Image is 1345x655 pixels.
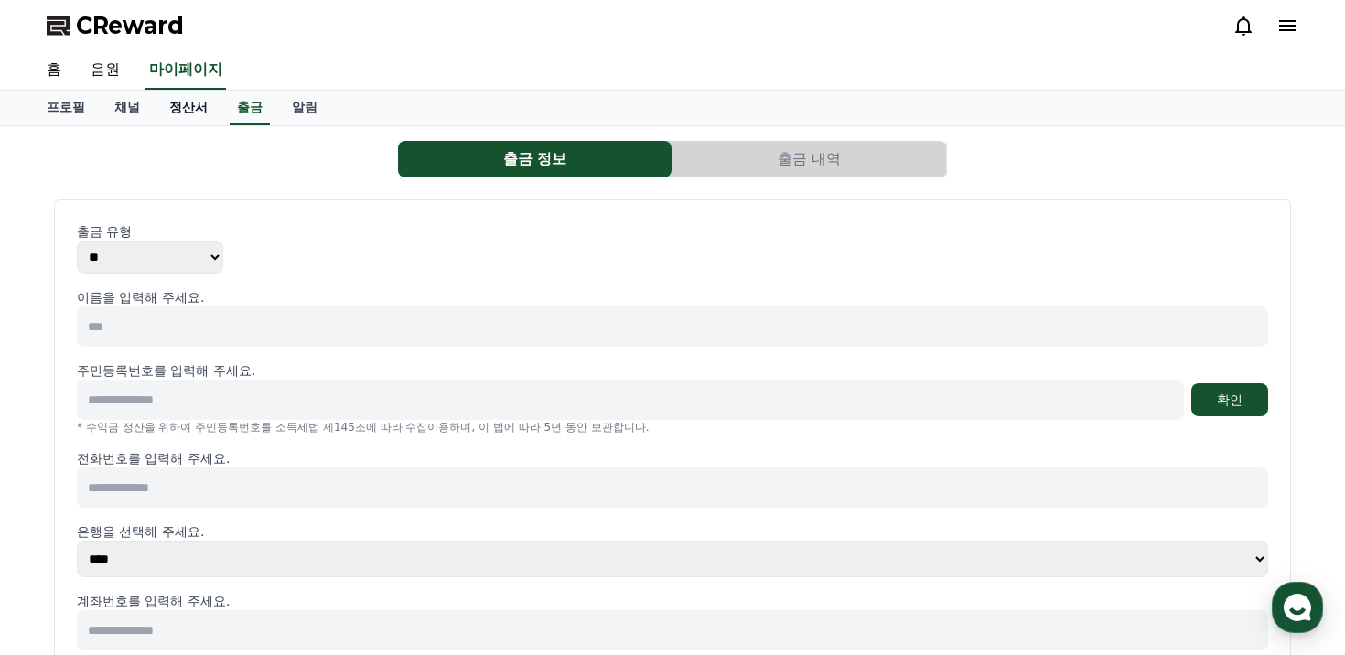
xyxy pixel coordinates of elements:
a: 채널 [100,91,155,125]
a: 홈 [5,503,121,549]
p: 은행을 선택해 주세요. [77,522,1268,541]
button: 확인 [1191,383,1268,416]
span: 설정 [283,531,305,545]
span: 홈 [58,531,69,545]
a: 홈 [32,51,76,90]
p: * 수익금 정산을 위하여 주민등록번호를 소득세법 제145조에 따라 수집이용하며, 이 법에 따라 5년 동안 보관합니다. [77,420,1268,435]
a: 마이페이지 [145,51,226,90]
a: 프로필 [32,91,100,125]
button: 출금 내역 [672,141,946,177]
a: 출금 [230,91,270,125]
span: 대화 [167,532,189,546]
a: 설정 [236,503,351,549]
a: 대화 [121,503,236,549]
a: 출금 내역 [672,141,947,177]
span: CReward [76,11,184,40]
button: 출금 정보 [398,141,672,177]
a: 출금 정보 [398,141,672,177]
p: 전화번호를 입력해 주세요. [77,449,1268,467]
p: 출금 유형 [77,222,1268,241]
a: CReward [47,11,184,40]
a: 음원 [76,51,134,90]
p: 이름을 입력해 주세요. [77,288,1268,306]
a: 알림 [277,91,332,125]
a: 정산서 [155,91,222,125]
p: 주민등록번호를 입력해 주세요. [77,361,255,380]
p: 계좌번호를 입력해 주세요. [77,592,1268,610]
